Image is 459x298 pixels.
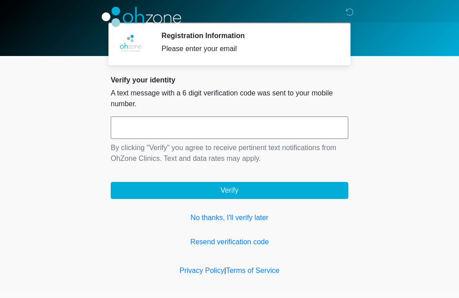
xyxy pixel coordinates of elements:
a: Privacy Policy [180,267,225,274]
a: Terms of Service [226,267,279,274]
h2: Verify your identity [111,76,348,84]
div: Please enter your email [161,43,335,54]
a: No thanks, I'll verify later [111,212,348,223]
img: Agent Avatar [117,31,144,58]
button: Verify [111,182,348,199]
a: Resend verification code [111,237,348,247]
p: By clicking "Verify" you agree to receive pertinent text notifications from OhZone Clinics. Text ... [111,143,348,164]
a: | [224,267,226,274]
p: A text message with a 6 digit verification code was sent to your mobile number. [111,88,348,109]
h2: Registration Information [161,31,335,40]
img: OhZone Clinics Logo [102,7,181,27]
